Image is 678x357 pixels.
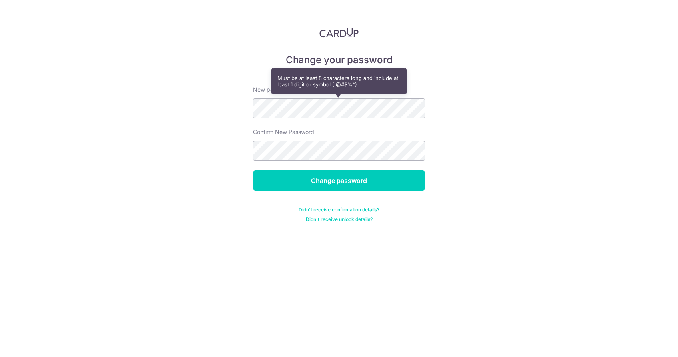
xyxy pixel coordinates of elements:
[253,128,314,136] label: Confirm New Password
[306,216,373,223] a: Didn't receive unlock details?
[299,207,379,213] a: Didn't receive confirmation details?
[253,86,292,94] label: New password
[319,28,359,38] img: CardUp Logo
[253,54,425,66] h5: Change your password
[271,68,407,94] div: Must be at least 8 characters long and include at least 1 digit or symbol (!@#$%^)
[253,170,425,191] input: Change password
